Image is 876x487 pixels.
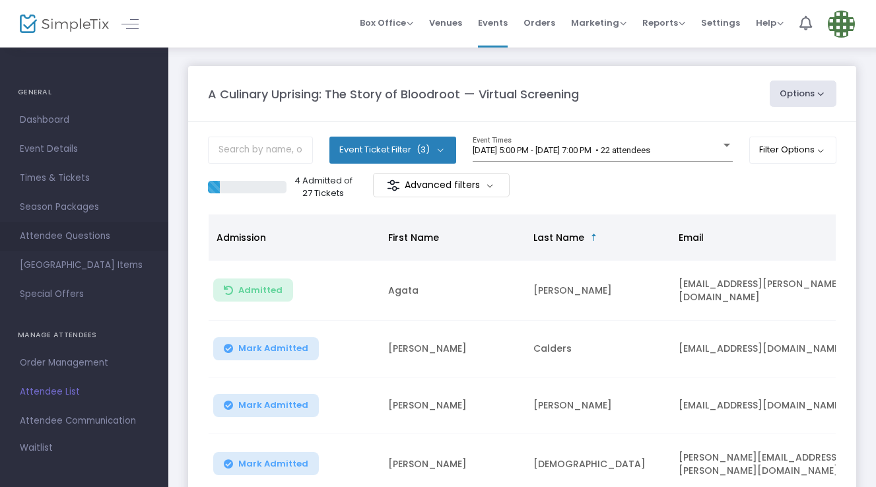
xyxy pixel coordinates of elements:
[571,16,626,29] span: Marketing
[18,322,151,348] h4: MANAGE ATTENDEES
[20,170,149,187] span: Times & Tickets
[217,231,266,244] span: Admission
[417,145,430,155] span: (3)
[770,81,837,107] button: Options
[671,261,869,321] td: [EMAIL_ADDRESS][PERSON_NAME][DOMAIN_NAME]
[238,285,283,296] span: Admitted
[208,137,313,164] input: Search by name, order number, email, ip address
[525,377,671,434] td: [PERSON_NAME]
[373,173,510,197] m-button: Advanced filters
[213,394,319,417] button: Mark Admitted
[238,459,308,469] span: Mark Admitted
[473,145,650,155] span: [DATE] 5:00 PM - [DATE] 7:00 PM • 22 attendees
[756,16,784,29] span: Help
[671,377,869,434] td: [EMAIL_ADDRESS][DOMAIN_NAME]
[20,354,149,372] span: Order Management
[20,199,149,216] span: Season Packages
[20,383,149,401] span: Attendee List
[20,141,149,158] span: Event Details
[642,16,685,29] span: Reports
[380,377,525,434] td: [PERSON_NAME]
[20,257,149,274] span: [GEOGRAPHIC_DATA] Items
[20,286,149,303] span: Special Offers
[388,231,439,244] span: First Name
[380,261,525,321] td: Agata
[360,16,413,29] span: Box Office
[589,232,599,243] span: Sortable
[20,228,149,245] span: Attendee Questions
[213,452,319,475] button: Mark Admitted
[679,231,704,244] span: Email
[213,278,293,302] button: Admitted
[20,441,53,455] span: Waitlist
[329,137,456,163] button: Event Ticket Filter(3)
[20,412,149,430] span: Attendee Communication
[429,6,462,40] span: Venues
[671,321,869,377] td: [EMAIL_ADDRESS][DOMAIN_NAME]
[20,112,149,129] span: Dashboard
[387,179,400,192] img: filter
[292,174,354,200] p: 4 Admitted of 27 Tickets
[525,321,671,377] td: Calders
[238,343,308,354] span: Mark Admitted
[523,6,555,40] span: Orders
[525,261,671,321] td: [PERSON_NAME]
[208,85,579,103] m-panel-title: A Culinary Uprising: The Story of Bloodroot — Virtual Screening
[478,6,508,40] span: Events
[749,137,837,163] button: Filter Options
[701,6,740,40] span: Settings
[238,400,308,410] span: Mark Admitted
[533,231,584,244] span: Last Name
[213,337,319,360] button: Mark Admitted
[18,79,151,106] h4: GENERAL
[380,321,525,377] td: [PERSON_NAME]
